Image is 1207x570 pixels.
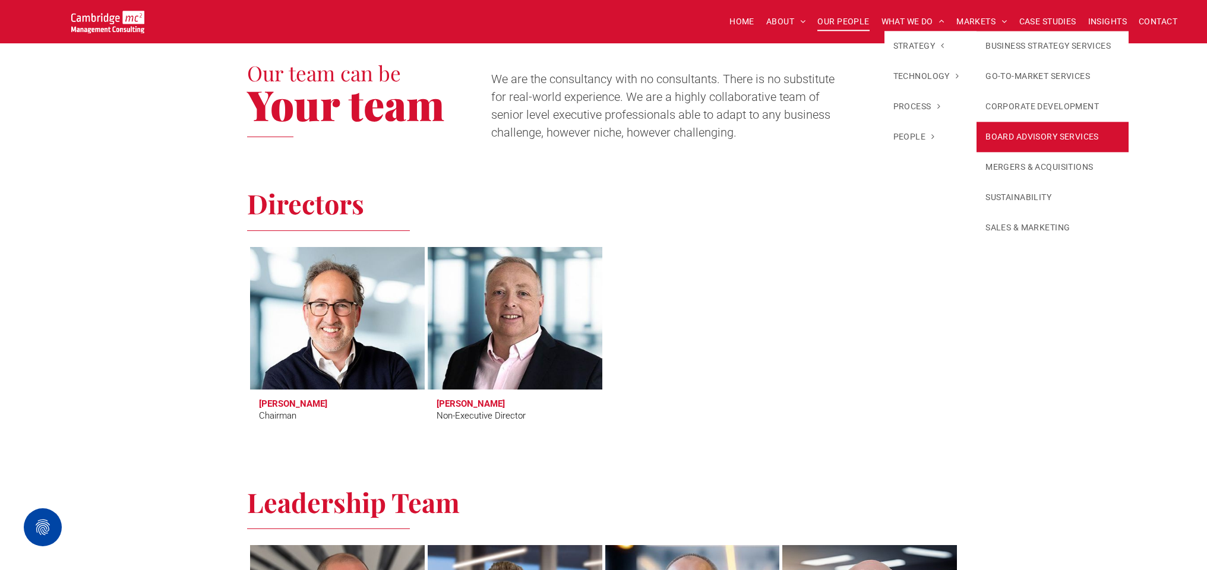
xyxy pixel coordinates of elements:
[71,11,144,33] img: Go to Homepage
[1133,12,1183,31] a: CONTACT
[893,40,944,52] span: STRATEGY
[250,247,425,389] a: Tim Passingham | Chairman | Cambridge Management Consulting
[884,61,977,91] a: TECHNOLOGY
[259,398,327,409] h3: [PERSON_NAME]
[977,213,1129,243] a: SALES & MARKETING
[893,131,935,143] span: PEOPLE
[1013,12,1082,31] a: CASE STUDIES
[247,76,444,132] span: Your team
[876,12,951,31] a: WHAT WE DO
[893,70,959,83] span: TECHNOLOGY
[437,398,505,409] h3: [PERSON_NAME]
[884,122,977,152] a: PEOPLE
[950,12,1013,31] a: MARKETS
[881,12,945,31] span: WHAT WE DO
[247,185,364,221] span: Directors
[977,91,1129,122] a: CORPORATE DEVELOPMENT
[1082,12,1133,31] a: INSIGHTS
[977,182,1129,213] a: SUSTAINABILITY
[884,91,977,122] a: PROCESS
[437,409,526,423] div: Non-Executive Director
[247,484,460,520] span: Leadership Team
[893,100,940,113] span: PROCESS
[760,12,812,31] a: ABOUT
[977,61,1129,91] a: GO-TO-MARKET SERVICES
[71,12,144,25] a: Your Business Transformed | Cambridge Management Consulting
[977,122,1129,152] a: BOARD ADVISORY SERVICES
[884,31,977,61] a: STRATEGY
[977,31,1129,61] a: BUSINESS STRATEGY SERVICES
[259,409,296,423] div: Chairman
[811,12,875,31] a: OUR PEOPLE
[977,152,1129,182] a: MERGERS & ACQUISITIONS
[428,247,602,389] a: Richard Brown | Non-Executive Director | Cambridge Management Consulting
[723,12,760,31] a: HOME
[247,59,401,87] span: Our team can be
[491,72,835,140] span: We are the consultancy with no consultants. There is no substitute for real-world experience. We ...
